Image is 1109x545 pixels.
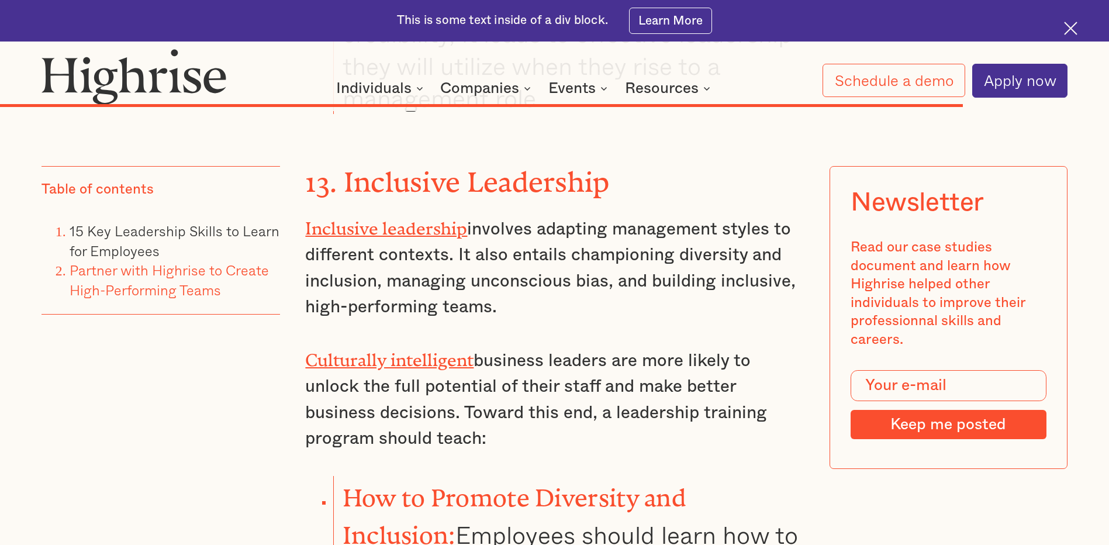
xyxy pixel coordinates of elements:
a: Schedule a demo [823,64,965,97]
div: Events [548,81,596,95]
input: Keep me posted [851,410,1046,439]
p: involves adapting management styles to different contexts. It also entails championing diversity ... [305,213,803,320]
strong: 13. Inclusive Leadership [305,166,609,184]
a: Inclusive leadership [305,219,467,230]
div: Events [548,81,611,95]
div: Individuals [336,81,427,95]
a: Partner with Highrise to Create High-Performing Teams [70,259,269,301]
p: business leaders are more likely to unlock the full potential of their staff and make better busi... [305,344,803,452]
div: Table of contents [42,181,154,199]
a: 15 Key Leadership Skills to Learn for Employees [70,220,279,261]
div: This is some text inside of a div block. [397,12,608,29]
form: Modal Form [851,370,1046,439]
div: Companies [440,81,534,95]
img: Highrise logo [42,49,227,105]
div: Resources [625,81,699,95]
div: Resources [625,81,714,95]
a: Learn More [629,8,713,34]
div: Read our case studies document and learn how Highrise helped other individuals to improve their p... [851,239,1046,349]
strong: How to Promote Diversity and Inclusion: [343,484,686,537]
a: Apply now [972,64,1067,98]
div: Individuals [336,81,412,95]
div: Newsletter [851,188,984,218]
a: Culturally intelligent [305,350,474,361]
div: Companies [440,81,519,95]
input: Your e-mail [851,370,1046,401]
img: Cross icon [1064,22,1077,35]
